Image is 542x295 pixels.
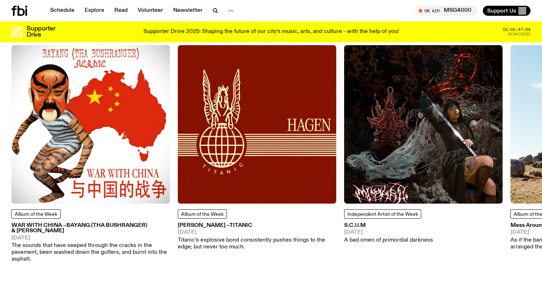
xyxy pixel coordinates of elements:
a: Read [110,6,132,16]
a: Volunteer [133,6,167,16]
a: Independent Artist of the Week [344,209,421,219]
span: [DATE] [344,230,433,235]
a: Album of the Week [11,209,61,219]
span: Titanic [229,223,252,228]
button: Support Us [483,6,531,16]
h3: Supporter Drive [27,26,55,38]
p: Supporter Drive 2025: Shaping the future of our city’s music, arts, and culture - with the help o... [143,29,399,35]
a: Newsletter [169,6,207,16]
span: BAYANG (tha Bushranger) & [PERSON_NAME] [11,223,147,234]
h3: [PERSON_NAME] – [178,223,336,228]
span: Support Us [487,8,516,14]
span: [DATE] [178,230,336,235]
h3: WAR WITH CHINA – [11,223,170,234]
p: Titanic’s explosive bond consistently pushes things to the edge; but never too much. [178,237,336,251]
span: Album of the Week [181,212,224,217]
span: Independent Artist of the Week [347,212,418,217]
h3: S.C.U.M [344,223,433,228]
a: Schedule [46,6,79,16]
span: [DATE] [11,235,170,241]
a: Explore [80,6,109,16]
button: On AirMSG4000 [415,6,477,16]
p: A bad omen of primordial darkness [344,237,433,244]
a: WAR WITH CHINA –BAYANG (tha Bushranger) & [PERSON_NAME][DATE]The sounds that have seeped through ... [11,223,170,263]
span: Album of the Week [15,212,57,217]
span: Remaining [508,32,531,36]
span: 01:01:47:24 [503,28,531,32]
a: Album of the Week [178,209,227,219]
a: S.C.U.M[DATE]A bad omen of primordial darkness [344,223,433,244]
p: The sounds that have seeped through the cracks in the pavement, been washed down the gutters, and... [11,242,170,263]
a: [PERSON_NAME] –Titanic[DATE]Titanic’s explosive bond consistently pushes things to the edge; but ... [178,223,336,251]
